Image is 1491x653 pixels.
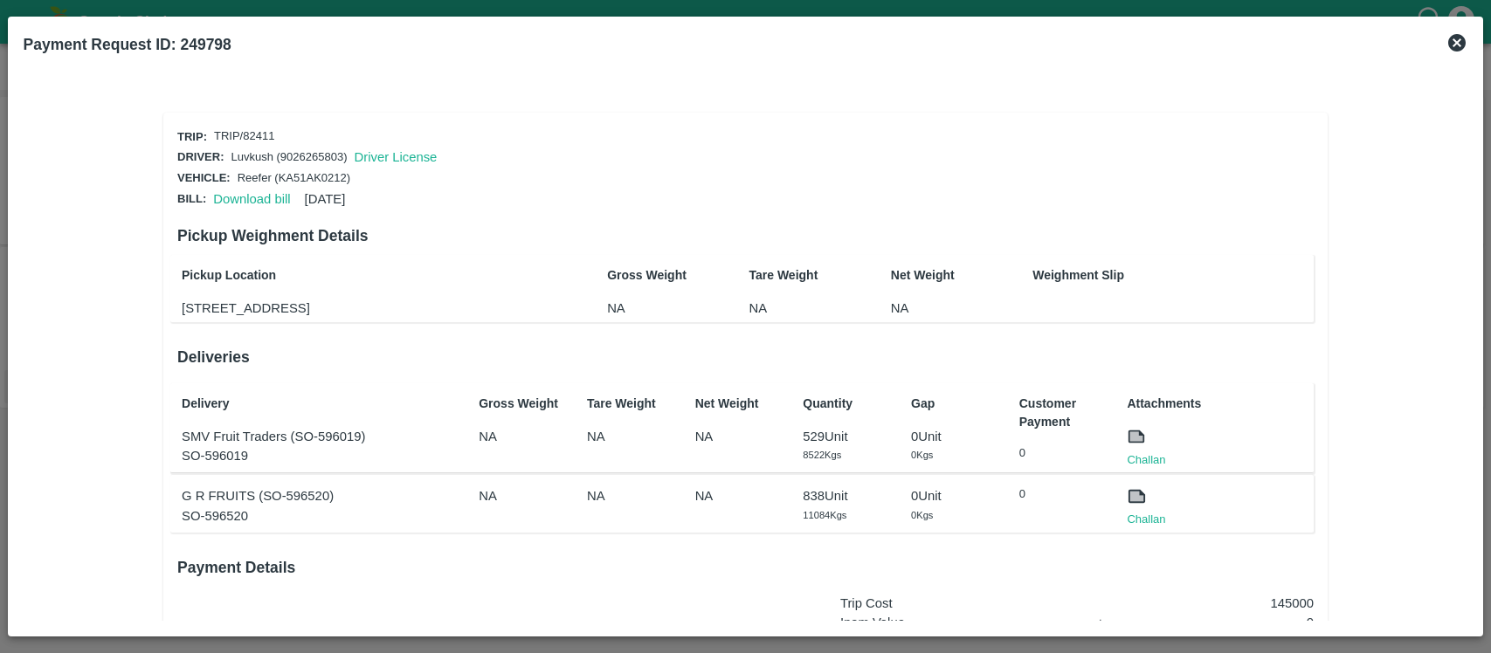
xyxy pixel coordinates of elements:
[177,555,1314,580] h6: Payment Details
[479,427,566,446] p: NA
[587,395,674,413] p: Tare Weight
[607,266,694,285] p: Gross Weight
[587,427,674,446] p: NA
[214,128,274,145] p: TRIP/82411
[305,192,346,206] span: [DATE]
[1032,266,1309,285] p: Weighment Slip
[803,395,890,413] p: Quantity
[607,299,694,318] p: NA
[911,395,998,413] p: Gap
[840,613,1077,632] p: Inam Value
[177,192,206,205] span: Bill:
[182,427,459,446] p: SMV Fruit Traders (SO-596019)
[182,395,459,413] p: Delivery
[1127,451,1165,469] a: Challan
[182,446,459,465] p: SO-596019
[911,486,998,505] p: 0 Unit
[177,171,231,184] span: Vehicle:
[911,427,998,446] p: 0 Unit
[803,427,890,446] p: 529 Unit
[24,36,231,53] b: Payment Request ID: 249798
[182,299,553,318] p: [STREET_ADDRESS]
[891,299,978,318] p: NA
[695,395,783,413] p: Net Weight
[177,223,1314,248] h6: Pickup Weighment Details
[182,506,459,526] p: SO-596520
[911,450,933,460] span: 0 Kgs
[749,266,836,285] p: Tare Weight
[1156,594,1314,613] p: 145000
[182,266,553,285] p: Pickup Location
[1156,613,1314,632] p: 0
[695,427,783,446] p: NA
[213,192,290,206] a: Download bill
[1097,613,1136,632] p: +
[182,486,459,505] p: G R FRUITS (SO-596520)
[1019,395,1107,431] p: Customer Payment
[1019,445,1107,462] p: 0
[1127,511,1165,528] a: Challan
[803,486,890,505] p: 838 Unit
[587,486,674,505] p: NA
[479,395,566,413] p: Gross Weight
[911,510,933,520] span: 0 Kgs
[1019,486,1107,503] p: 0
[231,149,347,166] p: Luvkush (9026265803)
[891,266,978,285] p: Net Weight
[1127,395,1308,413] p: Attachments
[177,150,224,163] span: Driver:
[355,150,438,164] a: Driver License
[479,486,566,505] p: NA
[803,450,841,460] span: 8522 Kgs
[177,345,1314,369] h6: Deliveries
[695,486,783,505] p: NA
[803,510,846,520] span: 11084 Kgs
[238,170,350,187] p: Reefer (KA51AK0212)
[177,130,207,143] span: Trip:
[840,594,1077,613] p: Trip Cost
[749,299,836,318] p: NA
